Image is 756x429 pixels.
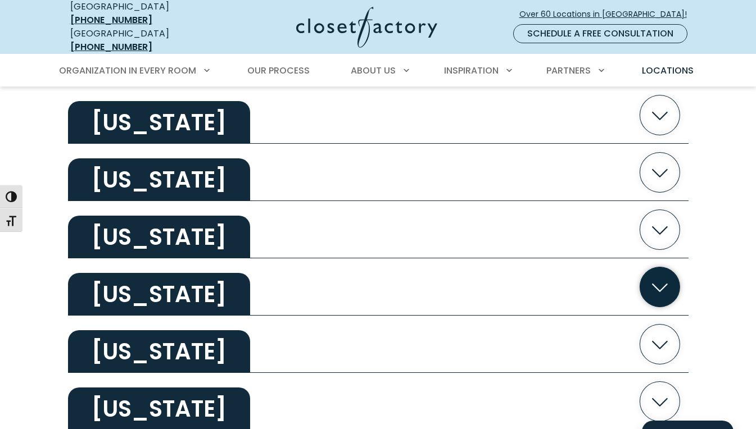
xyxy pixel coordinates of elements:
[70,27,208,54] div: [GEOGRAPHIC_DATA]
[68,86,689,144] button: [US_STATE]
[59,64,196,77] span: Organization in Every Room
[70,40,152,53] a: [PHONE_NUMBER]
[68,216,250,258] h2: [US_STATE]
[68,201,689,258] button: [US_STATE]
[68,316,689,373] button: [US_STATE]
[444,64,499,77] span: Inspiration
[519,4,696,24] a: Over 60 Locations in [GEOGRAPHIC_DATA]!
[68,258,689,316] button: [US_STATE]
[68,158,250,201] h2: [US_STATE]
[296,7,437,48] img: Closet Factory Logo
[70,13,152,26] a: [PHONE_NUMBER]
[68,273,250,316] h2: [US_STATE]
[51,55,705,86] nav: Primary Menu
[68,144,689,201] button: [US_STATE]
[642,64,694,77] span: Locations
[247,64,310,77] span: Our Process
[68,101,250,144] h2: [US_STATE]
[519,8,696,20] span: Over 60 Locations in [GEOGRAPHIC_DATA]!
[351,64,396,77] span: About Us
[546,64,591,77] span: Partners
[513,24,687,43] a: Schedule a Free Consultation
[68,330,250,373] h2: [US_STATE]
